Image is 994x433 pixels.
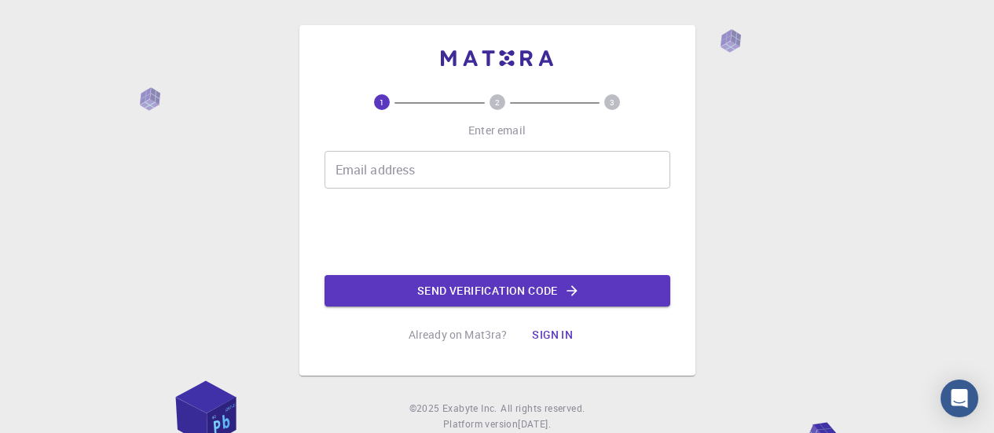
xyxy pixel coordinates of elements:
text: 2 [495,97,500,108]
text: 1 [380,97,384,108]
span: [DATE] . [518,417,551,430]
span: Platform version [443,416,518,432]
text: 3 [610,97,614,108]
button: Sign in [519,319,585,350]
p: Enter email [468,123,526,138]
span: Exabyte Inc. [442,402,497,414]
a: [DATE]. [518,416,551,432]
a: Exabyte Inc. [442,401,497,416]
p: Already on Mat3ra? [409,327,508,343]
span: © 2025 [409,401,442,416]
span: All rights reserved. [501,401,585,416]
div: Open Intercom Messenger [941,380,978,417]
button: Send verification code [325,275,670,306]
iframe: reCAPTCHA [378,201,617,262]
